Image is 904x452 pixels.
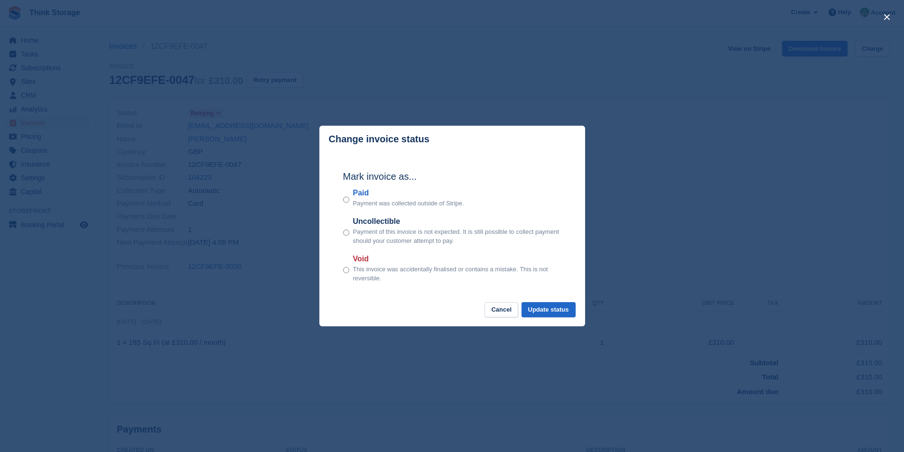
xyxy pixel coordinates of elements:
button: close [879,9,895,25]
p: Change invoice status [329,134,429,145]
p: This invoice was accidentally finalised or contains a mistake. This is not reversible. [353,265,561,283]
button: Update status [522,302,576,318]
button: Cancel [485,302,518,318]
label: Void [353,253,561,265]
label: Uncollectible [353,216,561,227]
label: Paid [353,187,464,199]
p: Payment was collected outside of Stripe. [353,199,464,208]
p: Payment of this invoice is not expected. It is still possible to collect payment should your cust... [353,227,561,246]
h2: Mark invoice as... [343,169,561,184]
